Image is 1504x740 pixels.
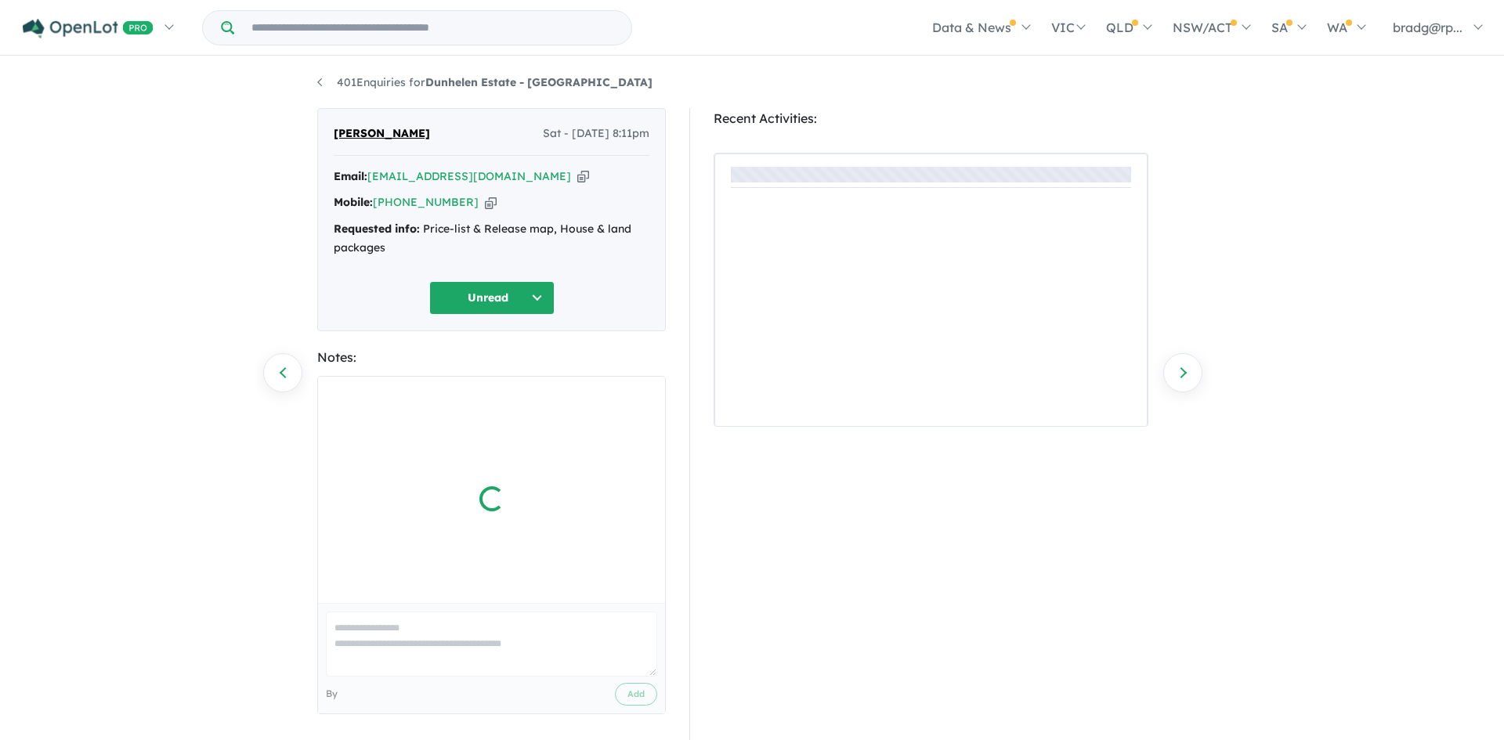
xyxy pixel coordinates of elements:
a: [PHONE_NUMBER] [373,195,479,209]
span: [PERSON_NAME] [334,125,430,143]
span: bradg@rp... [1393,20,1462,35]
strong: Requested info: [334,222,420,236]
a: [EMAIL_ADDRESS][DOMAIN_NAME] [367,169,571,183]
button: Unread [429,281,555,315]
div: Notes: [317,347,666,368]
div: Price-list & Release map, House & land packages [334,220,649,258]
span: Sat - [DATE] 8:11pm [543,125,649,143]
a: 401Enquiries forDunhelen Estate - [GEOGRAPHIC_DATA] [317,75,653,89]
button: Copy [577,168,589,185]
nav: breadcrumb [317,74,1187,92]
div: Recent Activities: [714,108,1148,129]
strong: Email: [334,169,367,183]
strong: Mobile: [334,195,373,209]
input: Try estate name, suburb, builder or developer [237,11,628,45]
strong: Dunhelen Estate - [GEOGRAPHIC_DATA] [425,75,653,89]
img: Openlot PRO Logo White [23,19,154,38]
button: Copy [485,194,497,211]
